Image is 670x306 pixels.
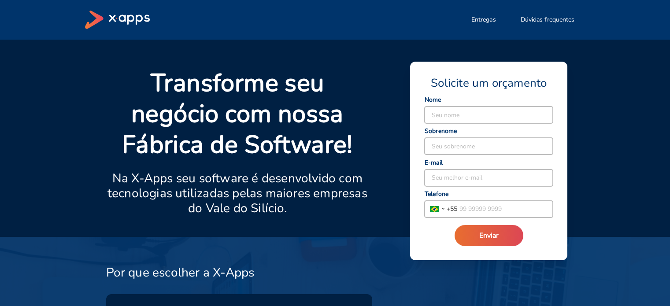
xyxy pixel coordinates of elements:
button: Dúvidas frequentes [510,11,585,29]
p: Transforme seu negócio com nossa Fábrica de Software! [106,68,369,160]
input: Seu nome [425,107,553,123]
button: Entregas [461,11,507,29]
span: Solicite um orçamento [431,76,547,91]
span: + 55 [447,204,457,214]
span: Dúvidas frequentes [521,15,575,24]
button: Enviar [455,225,523,246]
input: 99 99999 9999 [457,201,553,218]
p: Na X-Apps seu software é desenvolvido com tecnologias utilizadas pelas maiores empresas do Vale d... [106,171,369,216]
span: Enviar [479,231,499,240]
input: Seu sobrenome [425,138,553,155]
input: Seu melhor e-mail [425,170,553,186]
span: Entregas [471,15,496,24]
h3: Por que escolher a X-Apps [106,265,255,280]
